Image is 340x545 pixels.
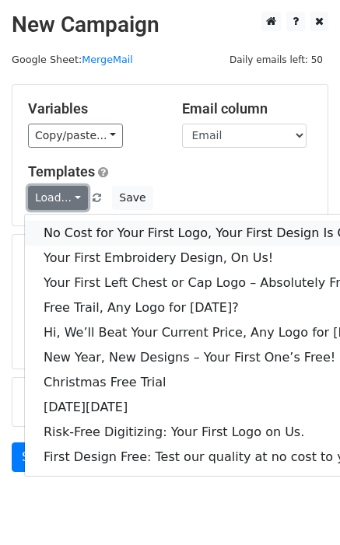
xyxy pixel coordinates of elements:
a: MergeMail [82,54,133,65]
a: Send [12,442,63,472]
h5: Variables [28,100,159,117]
a: Daily emails left: 50 [224,54,328,65]
iframe: Chat Widget [262,470,340,545]
span: Daily emails left: 50 [224,51,328,68]
a: Load... [28,186,88,210]
h2: New Campaign [12,12,328,38]
small: Google Sheet: [12,54,133,65]
h5: Email column [182,100,313,117]
button: Save [112,186,152,210]
a: Templates [28,163,95,180]
a: Copy/paste... [28,124,123,148]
